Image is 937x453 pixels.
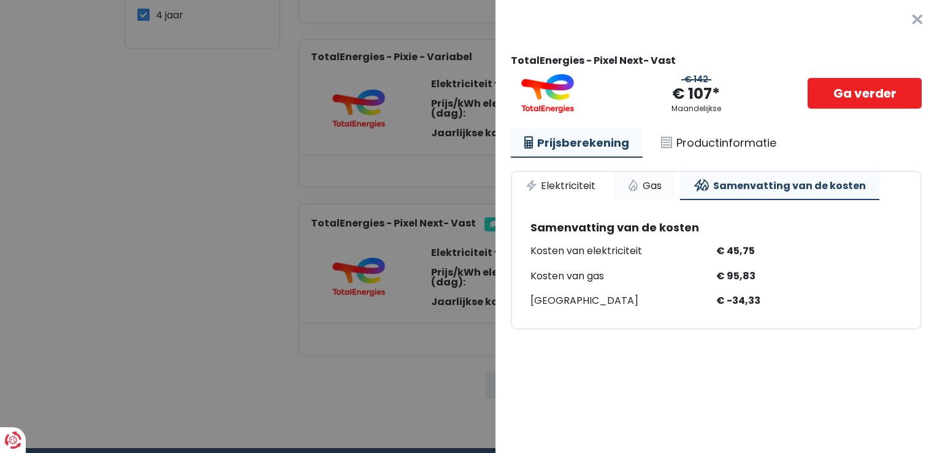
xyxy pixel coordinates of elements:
[680,172,879,200] a: Samenvatting van de kosten
[511,55,922,66] div: TotalEnergies - Pixel Next- Vast
[808,78,922,109] a: Ga verder
[530,221,902,234] h3: Samenvatting van de kosten
[511,129,643,158] a: Prijsberekening
[614,172,675,199] a: Gas
[681,74,711,85] div: € 142
[716,242,902,260] div: € 45,75
[512,172,609,199] a: Elektriciteit
[716,268,902,285] div: € 95,83
[530,268,716,285] div: Kosten van gas
[530,242,716,260] div: Kosten van elektriciteit
[671,104,721,113] div: Maandelijkse
[716,292,902,310] div: € -34,33
[672,84,720,104] div: € 107*
[511,74,584,113] img: TotalEnergies
[648,129,790,157] a: Productinformatie
[530,292,716,310] div: [GEOGRAPHIC_DATA]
